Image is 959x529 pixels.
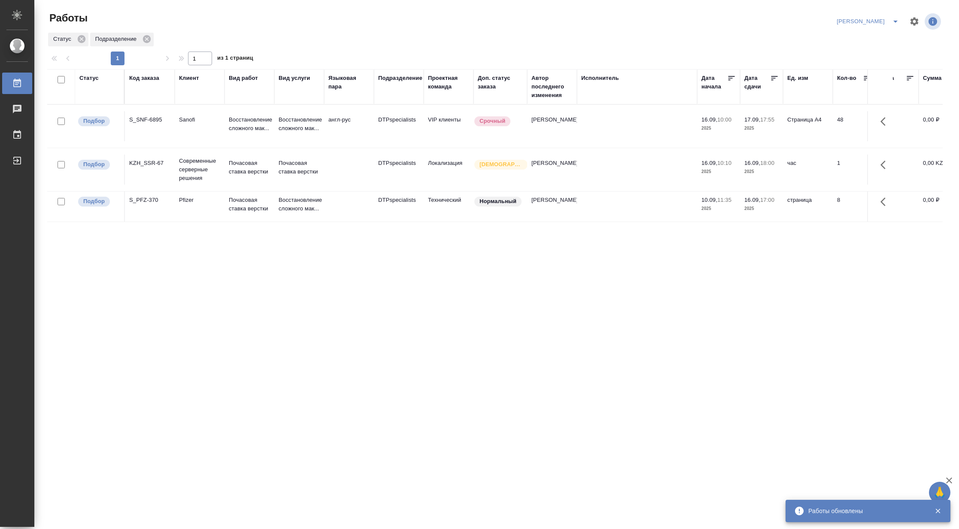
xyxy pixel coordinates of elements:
[717,197,731,203] p: 11:35
[744,124,779,133] p: 2025
[229,196,270,213] p: Почасовая ставка верстки
[929,507,947,515] button: Закрыть
[744,204,779,213] p: 2025
[875,192,896,212] button: Здесь прячутся важные кнопки
[279,116,320,133] p: Восстановление сложного мак...
[875,155,896,175] button: Здесь прячутся важные кнопки
[925,13,943,30] span: Посмотреть информацию
[374,192,424,222] td: DTPspecialists
[717,160,731,166] p: 10:10
[129,159,170,167] div: KZH_SSR-67
[787,74,808,82] div: Ед. изм
[744,74,770,91] div: Дата сдачи
[179,116,220,124] p: Sanofi
[229,159,270,176] p: Почасовая ставка верстки
[904,11,925,32] span: Настроить таблицу
[760,116,774,123] p: 17:55
[527,155,577,185] td: [PERSON_NAME]
[217,53,253,65] span: из 1 страниц
[808,507,922,515] div: Работы обновлены
[374,111,424,141] td: DTPspecialists
[760,197,774,203] p: 17:00
[701,204,736,213] p: 2025
[478,74,523,91] div: Доп. статус заказа
[374,155,424,185] td: DTPspecialists
[783,111,833,141] td: Страница А4
[744,160,760,166] p: 16.09,
[876,155,919,185] td: 0
[876,192,919,222] td: 0
[53,35,74,43] p: Статус
[129,74,159,82] div: Код заказа
[479,160,522,169] p: [DEMOGRAPHIC_DATA]
[744,116,760,123] p: 17.09,
[179,74,199,82] div: Клиент
[701,74,727,91] div: Дата начала
[83,160,105,169] p: Подбор
[932,483,947,502] span: 🙏
[229,74,258,82] div: Вид работ
[701,167,736,176] p: 2025
[833,192,876,222] td: 8
[129,116,170,124] div: S_SNF-6895
[95,35,140,43] p: Подразделение
[424,155,473,185] td: Локализация
[744,167,779,176] p: 2025
[833,155,876,185] td: 1
[527,111,577,141] td: [PERSON_NAME]
[328,74,370,91] div: Языковая пара
[77,196,120,207] div: Можно подбирать исполнителей
[90,33,154,46] div: Подразделение
[876,111,919,141] td: 0
[279,74,310,82] div: Вид услуги
[479,197,516,206] p: Нормальный
[77,116,120,127] div: Можно подбирать исполнителей
[428,74,469,91] div: Проектная команда
[880,74,894,82] div: Цена
[47,11,88,25] span: Работы
[717,116,731,123] p: 10:00
[783,155,833,185] td: час
[424,192,473,222] td: Технический
[929,482,950,503] button: 🙏
[701,116,717,123] p: 16.09,
[77,159,120,170] div: Можно подбирать исполнителей
[324,111,374,141] td: англ-рус
[229,116,270,133] p: Восстановление сложного мак...
[833,111,876,141] td: 48
[179,196,220,204] p: Pfizer
[378,74,422,82] div: Подразделение
[424,111,473,141] td: VIP клиенты
[923,74,941,82] div: Сумма
[531,74,573,100] div: Автор последнего изменения
[701,197,717,203] p: 10.09,
[279,159,320,176] p: Почасовая ставка верстки
[701,124,736,133] p: 2025
[835,15,904,28] div: split button
[783,192,833,222] td: страница
[83,197,105,206] p: Подбор
[581,74,619,82] div: Исполнитель
[48,33,88,46] div: Статус
[79,74,99,82] div: Статус
[837,74,856,82] div: Кол-во
[744,197,760,203] p: 16.09,
[527,192,577,222] td: [PERSON_NAME]
[179,157,220,182] p: Современные серверные решения
[83,117,105,125] p: Подбор
[701,160,717,166] p: 16.09,
[279,196,320,213] p: Восстановление сложного мак...
[479,117,505,125] p: Срочный
[760,160,774,166] p: 18:00
[129,196,170,204] div: S_PFZ-370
